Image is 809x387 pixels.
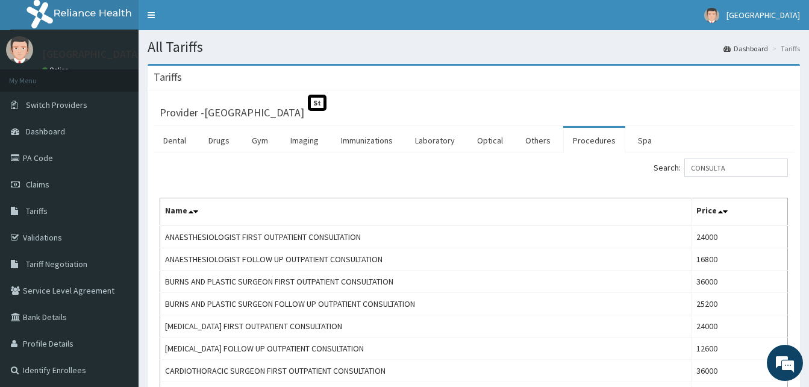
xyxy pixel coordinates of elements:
span: Dashboard [26,126,65,137]
a: Imaging [281,128,328,153]
td: 12600 [692,338,788,360]
a: Optical [467,128,513,153]
img: User Image [6,36,33,63]
label: Search: [654,159,788,177]
span: St [308,95,326,111]
p: [GEOGRAPHIC_DATA] [42,49,142,60]
td: 36000 [692,360,788,382]
a: Others [516,128,560,153]
td: BURNS AND PLASTIC SURGEON FOLLOW UP OUTPATIENT CONSULTATION [160,293,692,315]
img: User Image [704,8,719,23]
h1: All Tariffs [148,39,800,55]
input: Search: [684,159,788,177]
a: Drugs [199,128,239,153]
a: Immunizations [331,128,402,153]
a: Gym [242,128,278,153]
td: 25200 [692,293,788,315]
a: Dashboard [723,43,768,54]
a: Spa [628,128,661,153]
td: ANAESTHESIOLOGIST FOLLOW UP OUTPATIENT CONSULTATION [160,248,692,271]
li: Tariffs [769,43,800,54]
td: CARDIOTHORACIC SURGEON FIRST OUTPATIENT CONSULTATION [160,360,692,382]
a: Laboratory [405,128,464,153]
span: Claims [26,179,49,190]
td: 16800 [692,248,788,271]
a: Procedures [563,128,625,153]
td: BURNS AND PLASTIC SURGEON FIRST OUTPATIENT CONSULTATION [160,271,692,293]
td: 36000 [692,271,788,293]
span: Tariffs [26,206,48,216]
a: Online [42,66,71,74]
h3: Provider - [GEOGRAPHIC_DATA] [160,107,304,118]
td: 24000 [692,225,788,248]
td: 24000 [692,315,788,338]
span: [GEOGRAPHIC_DATA] [726,10,800,20]
h3: Tariffs [154,72,182,83]
span: Switch Providers [26,99,87,110]
span: Tariff Negotiation [26,259,87,269]
th: Name [160,198,692,226]
th: Price [692,198,788,226]
a: Dental [154,128,196,153]
td: [MEDICAL_DATA] FOLLOW UP OUTPATIENT CONSULTATION [160,338,692,360]
td: [MEDICAL_DATA] FIRST OUTPATIENT CONSULTATION [160,315,692,338]
td: ANAESTHESIOLOGIST FIRST OUTPATIENT CONSULTATION [160,225,692,248]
